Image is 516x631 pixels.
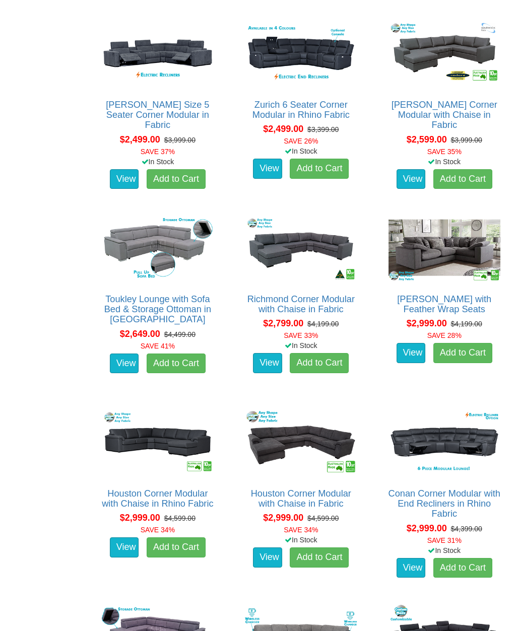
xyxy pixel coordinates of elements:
[147,354,206,374] a: Add to Cart
[389,488,500,519] a: Conan Corner Modular with End Recliners in Rhino Fabric
[242,406,359,478] img: Houston Corner Modular with Chaise in Fabric
[284,137,318,145] font: SAVE 26%
[407,134,447,145] span: $2,599.00
[307,320,339,328] del: $4,199.00
[433,169,492,189] a: Add to Cart
[147,537,206,557] a: Add to Cart
[120,329,160,339] span: $2,649.00
[253,547,282,568] a: View
[263,513,303,523] span: $2,999.00
[99,406,216,478] img: Houston Corner Modular with Chaise in Rhino Fabric
[104,294,211,324] a: Toukley Lounge with Sofa Bed & Storage Ottoman in [GEOGRAPHIC_DATA]
[141,148,175,156] font: SAVE 37%
[397,343,426,363] a: View
[392,100,497,130] a: [PERSON_NAME] Corner Modular with Chaise in Fabric
[110,354,139,374] a: View
[427,331,462,339] font: SAVE 28%
[290,547,349,568] a: Add to Cart
[290,159,349,179] a: Add to Cart
[99,212,216,284] img: Toukley Lounge with Sofa Bed & Storage Ottoman in Fabric
[433,558,492,578] a: Add to Cart
[235,340,367,350] div: In Stock
[427,148,462,156] font: SAVE 35%
[263,318,303,328] span: $2,799.00
[120,134,160,145] span: $2,499.00
[407,318,447,328] span: $2,999.00
[110,537,139,557] a: View
[378,545,510,555] div: In Stock
[253,353,282,373] a: View
[386,406,503,478] img: Conan Corner Modular with End Recliners in Rhino Fabric
[92,157,224,167] div: In Stock
[451,320,482,328] del: $4,199.00
[242,18,359,90] img: Zurich 6 Seater Corner Modular in Rhino Fabric
[263,124,303,134] span: $2,499.00
[247,294,355,314] a: Richmond Corner Modular with Chaise in Fabric
[141,342,175,350] font: SAVE 41%
[102,488,213,509] a: Houston Corner Modular with Chaise in Rhino Fabric
[242,212,359,284] img: Richmond Corner Modular with Chaise in Fabric
[386,212,503,284] img: Erika Corner with Feather Wrap Seats
[284,331,318,339] font: SAVE 33%
[252,100,350,120] a: Zurich 6 Seater Corner Modular in Rhino Fabric
[253,159,282,179] a: View
[235,146,367,156] div: In Stock
[386,18,503,90] img: Morton Corner Modular with Chaise in Fabric
[397,294,491,314] a: [PERSON_NAME] with Feather Wrap Seats
[397,169,426,189] a: View
[451,525,482,533] del: $4,399.00
[451,136,482,144] del: $3,999.00
[378,157,510,167] div: In Stock
[407,523,447,533] span: $2,999.00
[290,353,349,373] a: Add to Cart
[106,100,209,130] a: [PERSON_NAME] Size 5 Seater Corner Modular in Fabric
[307,514,339,522] del: $4,599.00
[251,488,351,509] a: Houston Corner Modular with Chaise in Fabric
[110,169,139,189] a: View
[284,526,318,534] font: SAVE 34%
[433,343,492,363] a: Add to Cart
[397,558,426,578] a: View
[235,535,367,545] div: In Stock
[120,513,160,523] span: $2,999.00
[164,136,196,144] del: $3,999.00
[147,169,206,189] a: Add to Cart
[164,514,196,522] del: $4,599.00
[141,526,175,534] font: SAVE 34%
[307,125,339,133] del: $3,399.00
[427,536,462,544] font: SAVE 31%
[164,330,196,338] del: $4,499.00
[99,18,216,90] img: Marlow King Size 5 Seater Corner Modular in Fabric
